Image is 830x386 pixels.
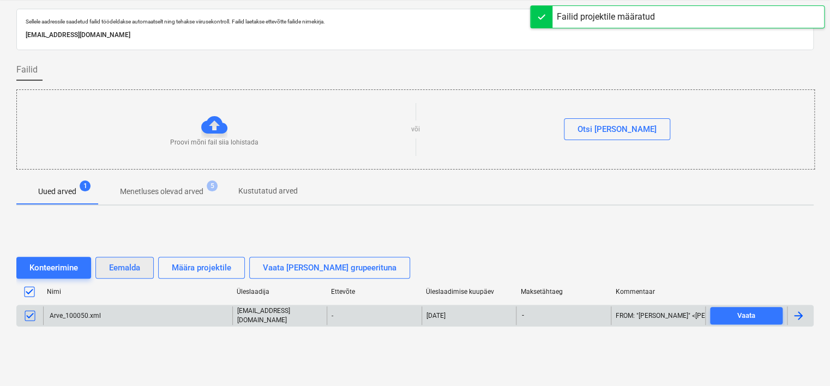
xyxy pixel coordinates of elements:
[95,257,154,279] button: Eemalda
[237,306,322,325] p: [EMAIL_ADDRESS][DOMAIN_NAME]
[710,307,783,324] button: Vaata
[47,288,227,295] div: Nimi
[426,312,446,319] div: [DATE]
[26,18,804,25] p: Sellele aadressile saadetud failid töödeldakse automaatselt ning tehakse viirusekontroll. Failid ...
[207,180,218,191] span: 5
[411,125,420,134] p: või
[521,311,525,320] span: -
[16,63,38,76] span: Failid
[109,261,140,275] div: Eemalda
[557,10,655,23] div: Failid projektile määratud
[564,118,670,140] button: Otsi [PERSON_NAME]
[172,261,231,275] div: Määra projektile
[737,310,755,322] div: Vaata
[38,186,76,197] p: Uued arved
[331,288,417,295] div: Ettevõte
[48,312,101,319] div: Arve_100050.xml
[578,122,657,136] div: Otsi [PERSON_NAME]
[426,288,512,295] div: Üleslaadimise kuupäev
[327,306,421,325] div: -
[263,261,396,275] div: Vaata [PERSON_NAME] grupeerituna
[16,89,815,170] div: Proovi mõni fail siia lohistadavõiOtsi [PERSON_NAME]
[158,257,245,279] button: Määra projektile
[80,180,91,191] span: 1
[615,288,701,295] div: Kommentaar
[521,288,607,295] div: Maksetähtaeg
[29,261,78,275] div: Konteerimine
[236,288,322,295] div: Üleslaadija
[16,257,91,279] button: Konteerimine
[249,257,410,279] button: Vaata [PERSON_NAME] grupeerituna
[238,185,298,197] p: Kustutatud arved
[120,186,203,197] p: Menetluses olevad arved
[26,29,804,41] p: [EMAIL_ADDRESS][DOMAIN_NAME]
[170,138,258,147] p: Proovi mõni fail siia lohistada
